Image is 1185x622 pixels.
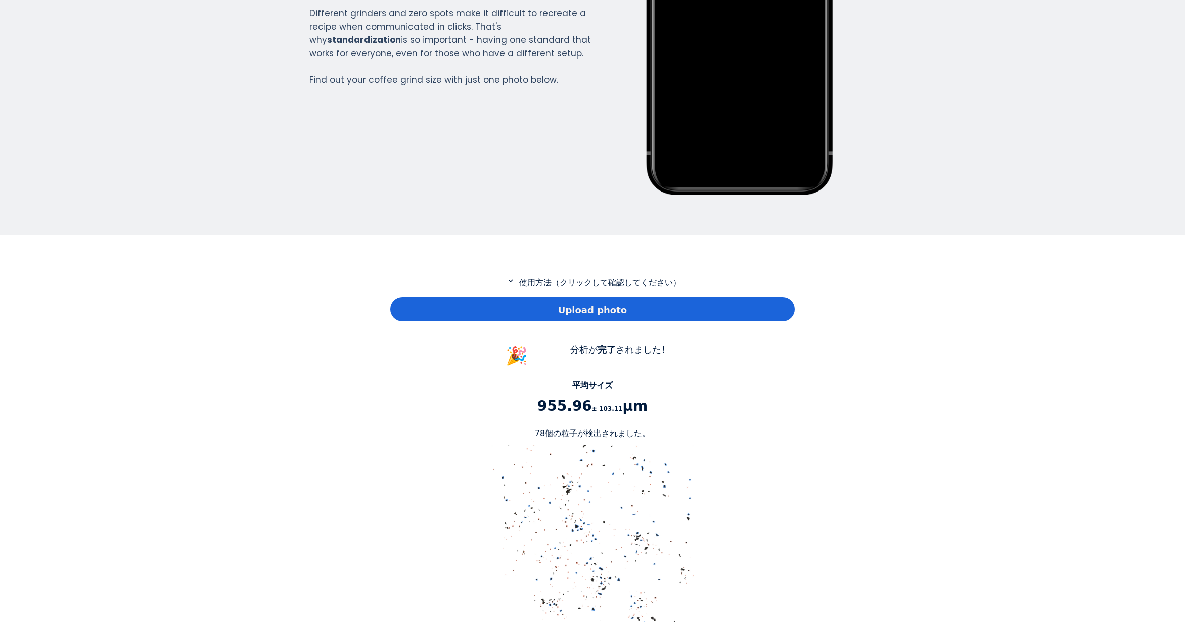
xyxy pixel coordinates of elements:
mat-icon: expand_more [505,276,517,285]
p: 78個の粒子が検出されました。 [390,427,795,440]
div: 分析が されました! [542,343,694,369]
p: 955.96 μm [390,396,795,417]
strong: standardization [327,34,401,46]
b: 完了 [598,344,616,355]
p: 平均サイズ [390,379,795,392]
p: 使用方法（クリックして確認してください） [390,276,795,289]
span: Upload photo [558,303,627,317]
span: 🎉 [506,346,528,366]
span: ± 103.11 [592,405,623,412]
